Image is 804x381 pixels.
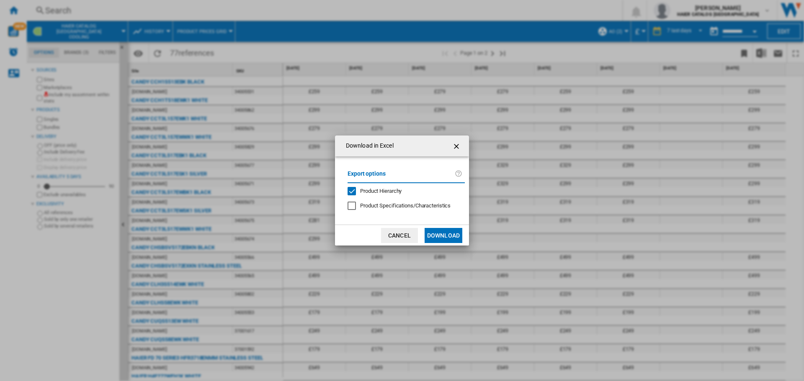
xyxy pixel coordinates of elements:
[360,202,451,210] div: Only applies to Category View
[348,187,458,195] md-checkbox: Product Hierarchy
[360,202,451,209] span: Product Specifications/Characteristics
[452,141,462,151] ng-md-icon: getI18NText('BUTTONS.CLOSE_DIALOG')
[381,228,418,243] button: Cancel
[425,228,462,243] button: Download
[449,138,466,154] button: getI18NText('BUTTONS.CLOSE_DIALOG')
[348,169,455,184] label: Export options
[360,188,402,194] span: Product Hierarchy
[342,142,394,150] h4: Download in Excel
